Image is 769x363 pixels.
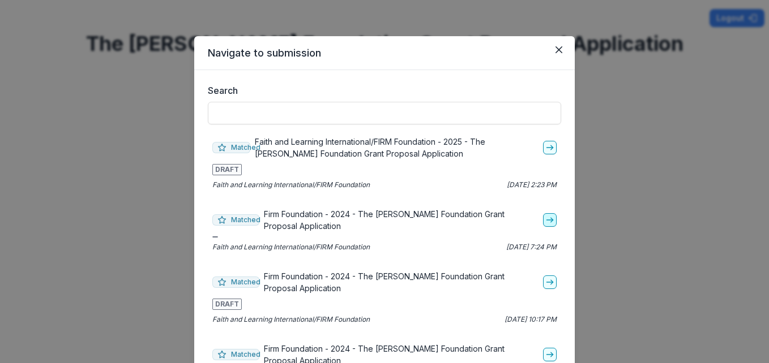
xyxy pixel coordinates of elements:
p: Faith and Learning International/FIRM Foundation - 2025 - The [PERSON_NAME] Foundation Grant Prop... [255,136,539,159]
p: [DATE] 7:24 PM [506,242,557,252]
a: go-to [543,348,557,361]
p: Faith and Learning International/FIRM Foundation [212,314,370,325]
button: Close [550,41,568,59]
span: DRAFT [212,164,242,175]
span: Matched [212,276,259,288]
label: Search [208,84,554,97]
a: go-to [543,141,557,154]
p: [DATE] 2:23 PM [507,180,557,190]
a: go-to [543,275,557,289]
p: Firm Foundation - 2024 - The [PERSON_NAME] Foundation Grant Proposal Application [264,208,539,232]
p: Faith and Learning International/FIRM Foundation [212,242,370,252]
span: Matched [212,214,259,226]
header: Navigate to submission [194,36,575,70]
p: Faith and Learning International/FIRM Foundation [212,180,370,190]
p: [DATE] 10:17 PM [505,314,557,325]
span: Matched [212,142,250,153]
span: DRAFT [212,299,242,310]
span: Matched [212,349,259,360]
a: go-to [543,213,557,227]
p: Firm Foundation - 2024 - The [PERSON_NAME] Foundation Grant Proposal Application [264,270,539,294]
